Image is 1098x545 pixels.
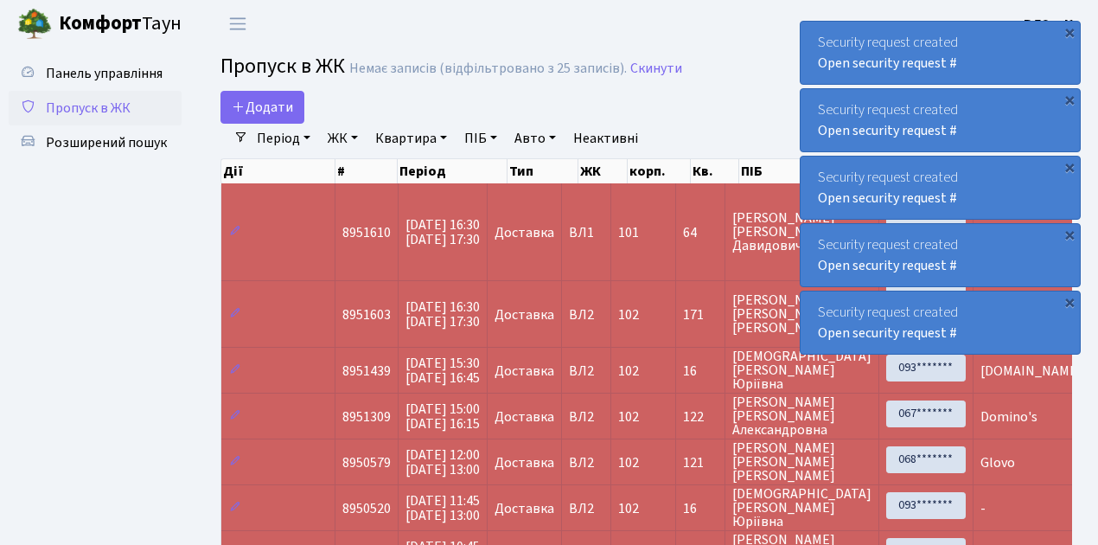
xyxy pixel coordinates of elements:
span: Доставка [495,364,554,378]
span: ВЛ2 [569,502,603,516]
span: Пропуск в ЖК [46,99,131,118]
span: 8951603 [342,305,391,324]
a: Неактивні [566,124,645,153]
th: Дії [221,159,335,183]
span: [DATE] 16:30 [DATE] 17:30 [405,298,480,331]
span: [DATE] 15:30 [DATE] 16:45 [405,354,480,388]
a: Open security request # [818,54,957,73]
span: 102 [618,499,639,518]
th: Кв. [691,159,739,183]
a: Open security request # [818,189,957,208]
span: 16 [683,502,718,516]
span: 122 [683,410,718,424]
span: [DATE] 11:45 [DATE] 13:00 [405,491,480,525]
div: × [1061,293,1078,311]
div: Security request created [801,224,1080,286]
span: [DEMOGRAPHIC_DATA] [PERSON_NAME] Юріївна [732,349,871,391]
span: Панель управління [46,64,163,83]
a: ПІБ [457,124,504,153]
span: Domino's [980,407,1037,426]
div: Security request created [801,89,1080,151]
span: 16 [683,364,718,378]
span: Доставка [495,410,554,424]
span: ВЛ2 [569,364,603,378]
span: - [980,499,986,518]
span: 102 [618,453,639,472]
span: [DEMOGRAPHIC_DATA] [PERSON_NAME] Юріївна [732,487,871,529]
button: Переключити навігацію [216,10,259,38]
span: [DATE] 15:00 [DATE] 16:15 [405,400,480,433]
div: Security request created [801,292,1080,354]
div: Security request created [801,22,1080,84]
span: [PERSON_NAME] [PERSON_NAME] Александровна [732,395,871,437]
a: Скинути [630,61,682,77]
div: × [1061,226,1078,243]
th: Період [398,159,508,183]
span: Таун [59,10,182,39]
span: 8951309 [342,407,391,426]
span: ВЛ2 [569,456,603,470]
span: 102 [618,407,639,426]
span: Пропуск в ЖК [220,51,345,81]
span: [DOMAIN_NAME] [980,362,1082,381]
th: ЖК [578,159,628,183]
a: Розширений пошук [9,125,182,160]
span: 8951439 [342,362,391,381]
div: Немає записів (відфільтровано з 25 записів). [349,61,627,77]
span: 121 [683,456,718,470]
span: ВЛ2 [569,410,603,424]
span: Glovo [980,453,1015,472]
a: Додати [220,91,304,124]
span: [PERSON_NAME] [PERSON_NAME] [PERSON_NAME] [732,441,871,483]
a: Пропуск в ЖК [9,91,182,125]
img: logo.png [17,7,52,42]
b: Комфорт [59,10,142,37]
span: Доставка [495,308,554,322]
a: Період [250,124,317,153]
span: Розширений пошук [46,133,167,152]
div: × [1061,23,1078,41]
span: [DATE] 12:00 [DATE] 13:00 [405,446,480,479]
span: 102 [618,305,639,324]
div: Security request created [801,157,1080,219]
span: 102 [618,362,639,381]
span: 8950520 [342,499,391,518]
th: корп. [628,159,691,183]
a: Open security request # [818,121,957,140]
span: 8951610 [342,223,391,242]
th: ПІБ [739,159,858,183]
a: ВЛ2 -. К. [1024,14,1077,35]
b: ВЛ2 -. К. [1024,15,1077,34]
th: # [335,159,398,183]
span: [PERSON_NAME] [PERSON_NAME] Давидович [732,211,871,253]
span: 64 [683,226,718,240]
span: Доставка [495,456,554,470]
div: × [1061,91,1078,108]
span: Доставка [495,226,554,240]
a: Панель управління [9,56,182,91]
a: Open security request # [818,256,957,275]
a: Квартира [368,124,454,153]
a: ЖК [321,124,365,153]
span: ВЛ2 [569,308,603,322]
span: 8950579 [342,453,391,472]
span: [PERSON_NAME] [PERSON_NAME] [PERSON_NAME] [732,293,871,335]
span: Доставка [495,502,554,516]
span: ВЛ1 [569,226,603,240]
a: Авто [508,124,563,153]
th: Тип [508,159,578,183]
div: × [1061,158,1078,176]
span: 171 [683,308,718,322]
span: Додати [232,98,293,117]
a: Open security request # [818,324,957,343]
span: [DATE] 16:30 [DATE] 17:30 [405,215,480,249]
span: 101 [618,223,639,242]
